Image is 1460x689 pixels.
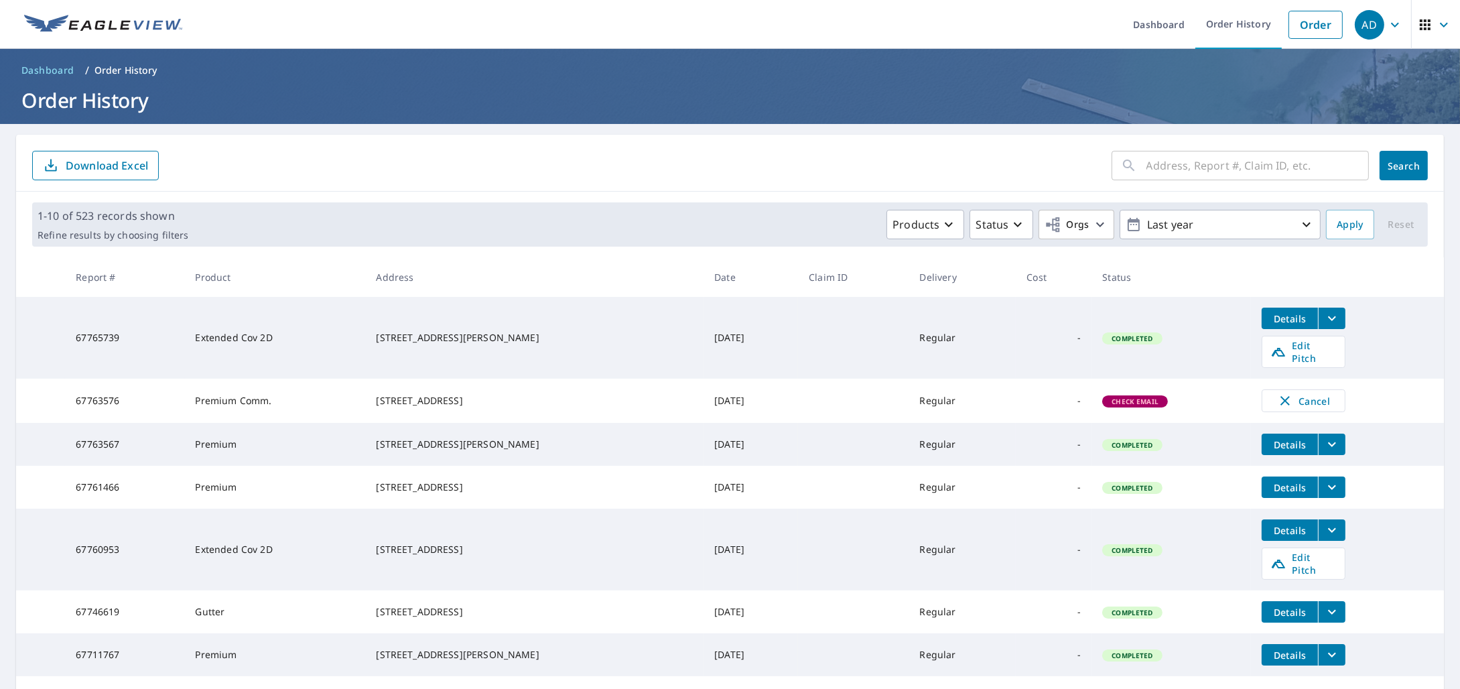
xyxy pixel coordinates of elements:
[1270,339,1337,365] span: Edit Pitch
[1091,257,1251,297] th: Status
[1016,633,1091,676] td: -
[892,216,939,233] p: Products
[1120,210,1321,239] button: Last year
[376,481,693,494] div: [STREET_ADDRESS]
[16,60,80,81] a: Dashboard
[704,590,798,633] td: [DATE]
[1262,477,1318,498] button: detailsBtn-67761466
[909,590,1016,633] td: Regular
[1016,257,1091,297] th: Cost
[376,648,693,662] div: [STREET_ADDRESS][PERSON_NAME]
[38,229,188,241] p: Refine results by choosing filters
[38,208,188,224] p: 1-10 of 523 records shown
[376,543,693,556] div: [STREET_ADDRESS]
[185,297,366,379] td: Extended Cov 2D
[909,509,1016,590] td: Regular
[32,151,159,180] button: Download Excel
[1318,519,1345,541] button: filesDropdownBtn-67760953
[1262,548,1345,580] a: Edit Pitch
[1016,466,1091,509] td: -
[909,423,1016,466] td: Regular
[1380,151,1428,180] button: Search
[65,423,184,466] td: 67763567
[1270,438,1310,451] span: Details
[976,216,1008,233] p: Status
[1104,334,1160,343] span: Completed
[1045,216,1089,233] span: Orgs
[1104,483,1160,493] span: Completed
[185,633,366,676] td: Premium
[704,466,798,509] td: [DATE]
[85,62,89,78] li: /
[66,158,148,173] p: Download Excel
[65,590,184,633] td: 67746619
[1318,601,1345,623] button: filesDropdownBtn-67746619
[1146,147,1369,184] input: Address, Report #, Claim ID, etc.
[185,466,366,509] td: Premium
[1326,210,1374,239] button: Apply
[376,438,693,451] div: [STREET_ADDRESS][PERSON_NAME]
[185,509,366,590] td: Extended Cov 2D
[185,423,366,466] td: Premium
[970,210,1033,239] button: Status
[1270,312,1310,325] span: Details
[1016,509,1091,590] td: -
[1270,551,1337,576] span: Edit Pitch
[1262,389,1345,412] button: Cancel
[1262,519,1318,541] button: detailsBtn-67760953
[376,331,693,344] div: [STREET_ADDRESS][PERSON_NAME]
[65,633,184,676] td: 67711767
[909,466,1016,509] td: Regular
[65,509,184,590] td: 67760953
[24,15,182,35] img: EV Logo
[909,379,1016,423] td: Regular
[1270,649,1310,662] span: Details
[1262,601,1318,623] button: detailsBtn-67746619
[798,257,909,297] th: Claim ID
[16,86,1444,114] h1: Order History
[1276,393,1331,409] span: Cancel
[65,379,184,423] td: 67763576
[1016,590,1091,633] td: -
[909,633,1016,676] td: Regular
[1104,397,1167,406] span: Check Email
[1016,423,1091,466] td: -
[704,379,798,423] td: [DATE]
[365,257,704,297] th: Address
[185,590,366,633] td: Gutter
[21,64,74,77] span: Dashboard
[704,633,798,676] td: [DATE]
[185,379,366,423] td: Premium Comm.
[1016,379,1091,423] td: -
[1390,160,1417,172] span: Search
[16,60,1444,81] nav: breadcrumb
[94,64,157,77] p: Order History
[1104,608,1160,617] span: Completed
[1262,434,1318,455] button: detailsBtn-67763567
[1104,651,1160,660] span: Completed
[1039,210,1114,239] button: Orgs
[65,257,184,297] th: Report #
[909,257,1016,297] th: Delivery
[1318,308,1345,329] button: filesDropdownBtn-67765739
[704,509,798,590] td: [DATE]
[1104,440,1160,450] span: Completed
[1142,213,1299,237] p: Last year
[376,394,693,408] div: [STREET_ADDRESS]
[376,605,693,619] div: [STREET_ADDRESS]
[1337,216,1364,233] span: Apply
[1262,644,1318,666] button: detailsBtn-67711767
[1262,308,1318,329] button: detailsBtn-67765739
[704,257,798,297] th: Date
[1270,606,1310,619] span: Details
[886,210,964,239] button: Products
[1016,297,1091,379] td: -
[909,297,1016,379] td: Regular
[1262,336,1345,368] a: Edit Pitch
[1318,434,1345,455] button: filesDropdownBtn-67763567
[704,423,798,466] td: [DATE]
[1104,546,1160,555] span: Completed
[1270,481,1310,494] span: Details
[1355,10,1384,40] div: AD
[65,466,184,509] td: 67761466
